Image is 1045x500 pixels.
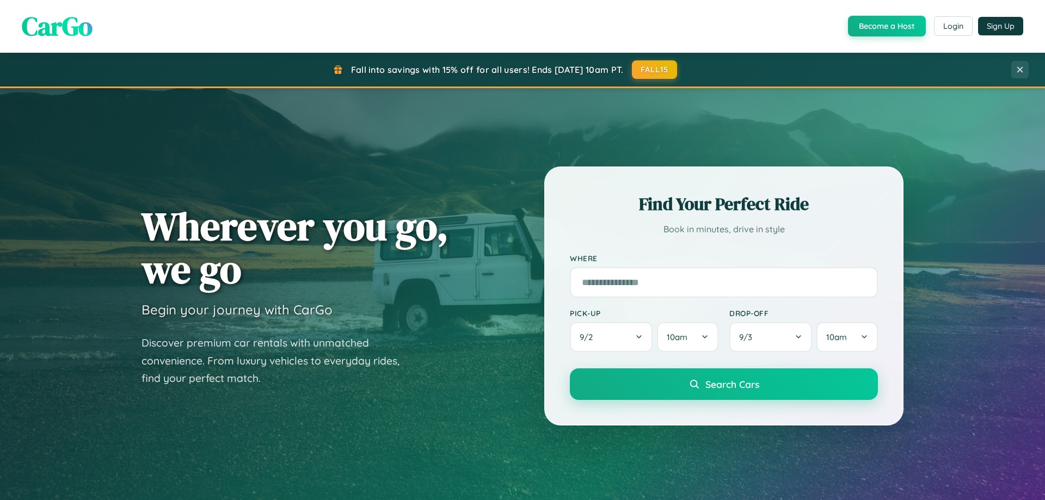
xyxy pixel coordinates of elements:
[570,308,718,318] label: Pick-up
[739,332,758,342] span: 9 / 3
[816,322,878,352] button: 10am
[142,334,414,387] p: Discover premium car rentals with unmatched convenience. From luxury vehicles to everyday rides, ...
[351,64,624,75] span: Fall into savings with 15% off for all users! Ends [DATE] 10am PT.
[142,301,333,318] h3: Begin your journey with CarGo
[978,17,1023,35] button: Sign Up
[705,378,759,390] span: Search Cars
[729,322,812,352] button: 9/3
[729,308,878,318] label: Drop-off
[826,332,847,342] span: 10am
[934,16,973,36] button: Login
[657,322,718,352] button: 10am
[570,368,878,400] button: Search Cars
[570,221,878,237] p: Book in minutes, drive in style
[667,332,687,342] span: 10am
[848,16,926,36] button: Become a Host
[580,332,598,342] span: 9 / 2
[142,205,448,291] h1: Wherever you go, we go
[570,254,878,263] label: Where
[22,8,93,44] span: CarGo
[632,60,678,79] button: FALL15
[570,192,878,216] h2: Find Your Perfect Ride
[570,322,653,352] button: 9/2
